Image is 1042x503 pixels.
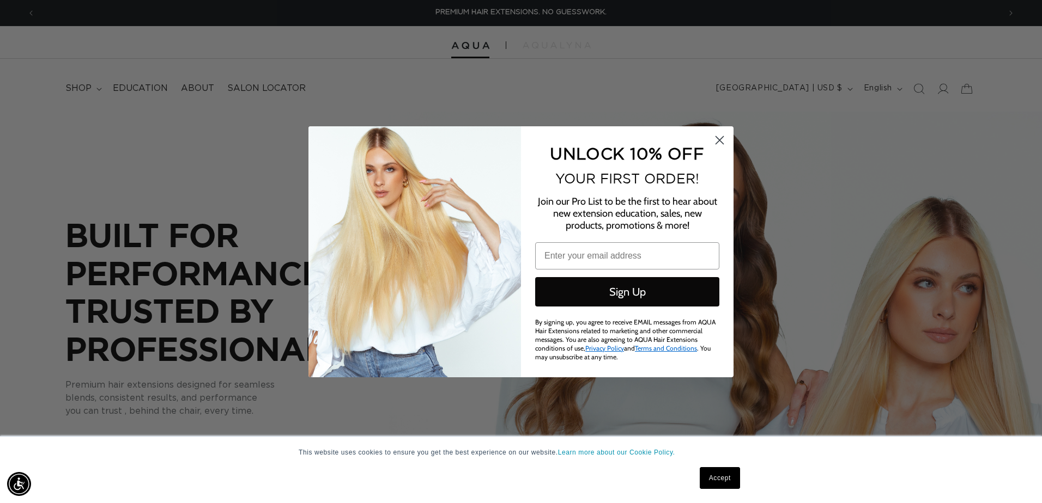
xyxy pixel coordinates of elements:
[710,131,729,150] button: Close dialog
[700,467,740,489] a: Accept
[535,318,716,361] span: By signing up, you agree to receive EMAIL messages from AQUA Hair Extensions related to marketing...
[555,171,699,186] span: YOUR FIRST ORDER!
[558,449,675,456] a: Learn more about our Cookie Policy.
[308,126,521,377] img: daab8b0d-f573-4e8c-a4d0-05ad8d765127.png
[299,447,743,457] p: This website uses cookies to ensure you get the best experience on our website.
[535,277,719,306] button: Sign Up
[635,344,697,352] a: Terms and Conditions
[585,344,624,352] a: Privacy Policy
[538,195,717,231] span: Join our Pro List to be the first to hear about new extension education, sales, new products, pro...
[550,144,704,162] span: UNLOCK 10% OFF
[7,472,31,496] div: Accessibility Menu
[535,242,719,269] input: Enter your email address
